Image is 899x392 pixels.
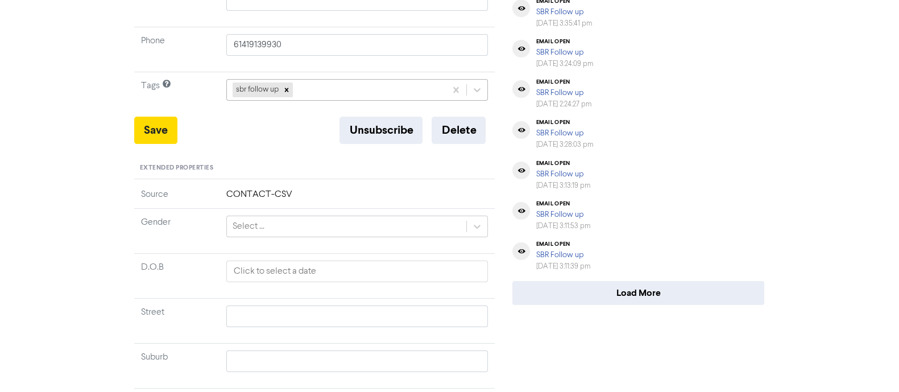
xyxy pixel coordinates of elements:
[134,343,219,388] td: Suburb
[134,158,495,179] div: Extended Properties
[432,117,486,144] button: Delete
[536,170,583,178] a: SBR Follow up
[134,208,219,253] td: Gender
[536,48,583,56] a: SBR Follow up
[134,298,219,343] td: Street
[134,27,219,72] td: Phone
[233,82,280,97] div: sbr follow up
[536,59,593,69] div: [DATE] 3:24:09 pm
[536,180,590,191] div: [DATE] 3:13:19 pm
[134,72,219,117] td: Tags
[134,117,177,144] button: Save
[536,38,593,45] div: email open
[536,8,583,16] a: SBR Follow up
[233,220,264,233] div: Select ...
[536,241,590,247] div: email open
[536,200,590,207] div: email open
[536,160,590,167] div: email open
[536,261,590,272] div: [DATE] 3:11:39 pm
[536,119,593,126] div: email open
[536,79,591,85] div: email open
[536,221,590,232] div: [DATE] 3:11:53 pm
[536,211,583,218] a: SBR Follow up
[512,281,764,305] button: Load More
[536,139,593,150] div: [DATE] 3:28:03 pm
[536,129,583,137] a: SBR Follow up
[536,18,592,29] div: [DATE] 3:35:41 pm
[536,99,591,110] div: [DATE] 2:24:27 pm
[339,117,422,144] button: Unsubscribe
[134,253,219,298] td: D.O.B
[536,251,583,259] a: SBR Follow up
[134,188,219,209] td: Source
[536,89,583,97] a: SBR Follow up
[842,337,899,392] iframe: Chat Widget
[219,188,495,209] td: CONTACT-CSV
[226,261,488,282] input: Click to select a date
